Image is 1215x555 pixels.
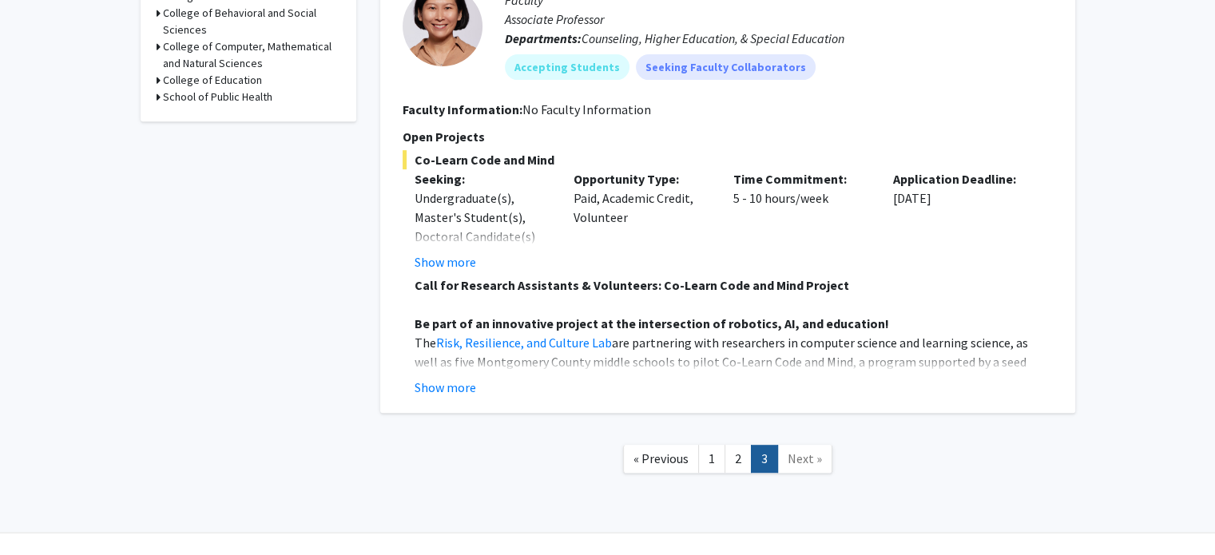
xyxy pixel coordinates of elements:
span: Counseling, Higher Education, & Special Education [582,30,844,46]
span: No Faculty Information [522,101,651,117]
iframe: Chat [12,483,68,543]
p: Time Commitment: [733,169,869,188]
mat-chip: Accepting Students [505,54,629,80]
h3: College of Education [163,72,262,89]
h3: College of Computer, Mathematical and Natural Sciences [163,38,340,72]
a: Next Page [777,445,832,473]
span: Next » [788,450,822,466]
a: 1 [698,445,725,473]
mat-chip: Seeking Faculty Collaborators [636,54,816,80]
p: Application Deadline: [893,169,1029,188]
b: Faculty Information: [403,101,522,117]
p: Seeking: [415,169,550,188]
strong: Call for Research Assistants & Volunteers: Co-Learn Code and Mind Project [415,277,849,293]
div: Paid, Academic Credit, Volunteer [562,169,721,272]
p: Associate Professor [505,10,1053,29]
button: Show more [415,378,476,397]
span: are partnering with researchers in computer science and learning science, as well as five Montgom... [415,335,1028,389]
b: Departments: [505,30,582,46]
a: Previous [623,445,699,473]
h3: School of Public Health [163,89,272,105]
a: 2 [725,445,752,473]
a: 3 [751,445,778,473]
button: Show more [415,252,476,272]
h3: College of Behavioral and Social Sciences [163,5,340,38]
span: « Previous [633,450,689,466]
div: Undergraduate(s), Master's Student(s), Doctoral Candidate(s) (PhD, MD, DMD, PharmD, etc.) [415,188,550,284]
a: Risk, Resilience, and Culture Lab [436,335,612,351]
nav: Page navigation [380,429,1075,494]
span: Co-Learn Code and Mind [403,150,1053,169]
div: 5 - 10 hours/week [721,169,881,272]
p: Open Projects [403,127,1053,146]
strong: Be part of an innovative project at the intersection of robotics, AI, and education! [415,315,889,331]
p: Opportunity Type: [574,169,709,188]
span: The [415,335,436,351]
div: [DATE] [881,169,1041,272]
